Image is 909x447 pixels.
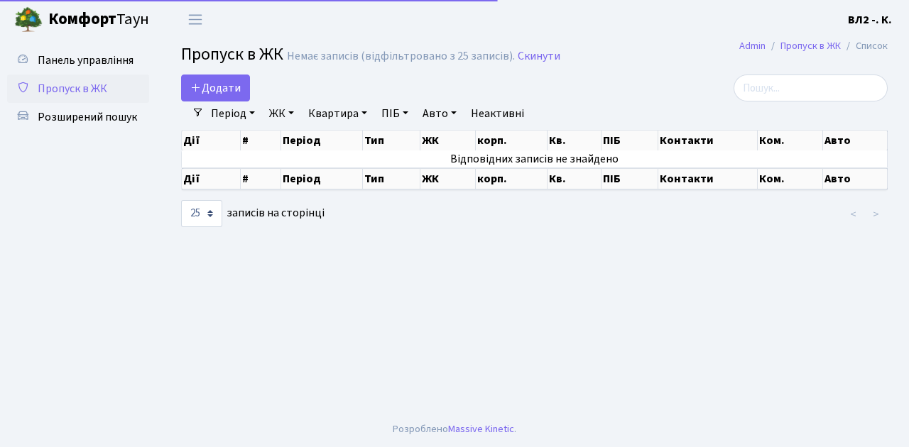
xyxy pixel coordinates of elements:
b: Комфорт [48,8,116,31]
a: Пропуск в ЖК [780,38,841,53]
span: Таун [48,8,149,32]
th: Дії [182,168,241,189]
a: Розширений пошук [7,103,149,131]
li: Список [841,38,888,54]
input: Пошук... [734,74,888,101]
th: Кв. [548,131,602,150]
th: корп. [476,131,548,150]
a: ВЛ2 -. К. [848,11,892,28]
th: Тип [363,168,421,189]
a: Admin [739,38,766,53]
span: Пропуск в ЖК [181,42,283,67]
th: ПІБ [602,168,658,189]
th: ЖК [420,168,476,189]
th: Ком. [758,168,823,189]
th: Період [281,168,363,189]
th: # [241,131,281,150]
th: # [241,168,281,189]
th: Контакти [658,131,758,150]
th: Авто [823,168,888,189]
th: ПІБ [602,131,658,150]
th: Кв. [548,168,602,189]
a: ПІБ [376,101,414,126]
nav: breadcrumb [718,31,909,61]
b: ВЛ2 -. К. [848,12,892,28]
th: Авто [823,131,888,150]
a: Massive Kinetic [448,421,514,436]
a: Квартира [303,101,373,126]
a: Пропуск в ЖК [7,74,149,103]
td: Відповідних записів не знайдено [182,150,888,167]
a: Неактивні [465,101,530,126]
a: Скинути [518,50,560,63]
a: Додати [181,74,250,101]
span: Розширений пошук [38,109,137,125]
a: Панель управління [7,46,149,74]
th: Тип [363,131,421,150]
label: записів на сторінці [181,200,325,227]
a: Період [205,101,261,126]
button: Переключити навігацію [178,8,213,31]
th: ЖК [420,131,476,150]
div: Розроблено . [393,421,516,437]
th: корп. [476,168,548,189]
a: Авто [417,101,462,126]
th: Ком. [758,131,823,150]
span: Додати [190,80,241,96]
a: ЖК [263,101,300,126]
span: Панель управління [38,53,134,68]
select: записів на сторінці [181,200,222,227]
img: logo.png [14,6,43,34]
th: Дії [182,131,241,150]
div: Немає записів (відфільтровано з 25 записів). [287,50,515,63]
th: Період [281,131,363,150]
span: Пропуск в ЖК [38,81,107,96]
th: Контакти [658,168,758,189]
